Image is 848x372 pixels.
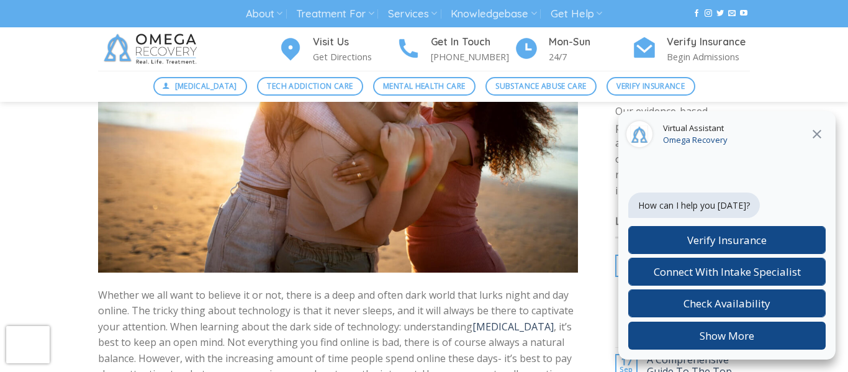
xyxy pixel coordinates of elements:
h4: Get In Touch [431,34,514,50]
a: Verify Insurance [607,77,695,96]
a: Follow on Twitter [716,9,724,18]
p: Our evidence-based programs are delivered across the entire continuum of care to improve and rest... [615,104,751,199]
a: Substance Abuse Care [485,77,597,96]
h4: Verify Insurance [667,34,750,50]
a: Follow on Facebook [693,9,700,18]
img: Omega Recovery [98,27,207,71]
iframe: reCAPTCHA [6,326,50,363]
p: Get Directions [313,50,396,64]
p: [PHONE_NUMBER] [431,50,514,64]
a: Treatment For [296,2,374,25]
a: Visit Us Get Directions [278,34,396,65]
p: 24/7 [549,50,632,64]
span: Latest Posts [615,214,692,228]
h4: Mon-Sun [549,34,632,50]
a: [MEDICAL_DATA] [153,77,248,96]
a: Get Help [551,2,602,25]
span: Substance Abuse Care [495,80,586,92]
a: Tech Addiction Care [257,77,363,96]
span: Mental Health Care [383,80,465,92]
a: Mental Health Care [373,77,476,96]
p: Begin Admissions [667,50,750,64]
a: Follow on YouTube [740,9,747,18]
a: Send us an email [728,9,736,18]
a: Knowledgebase [451,2,536,25]
a: About [246,2,282,25]
a: Get In Touch [PHONE_NUMBER] [396,34,514,65]
a: Follow on Instagram [705,9,712,18]
a: Services [388,2,437,25]
a: Verify Insurance Begin Admissions [632,34,750,65]
span: [MEDICAL_DATA] [175,80,237,92]
span: Tech Addiction Care [267,80,353,92]
span: Verify Insurance [616,80,685,92]
h4: Visit Us [313,34,396,50]
a: [MEDICAL_DATA] [472,320,554,333]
